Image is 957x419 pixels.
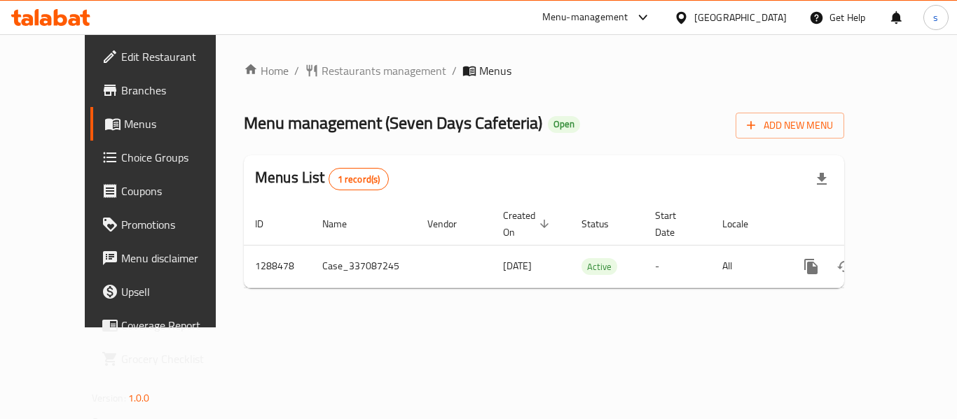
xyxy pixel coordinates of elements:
[255,215,282,232] span: ID
[121,48,233,65] span: Edit Restaurant
[121,149,233,166] span: Choice Groups
[736,113,844,139] button: Add New Menu
[548,118,580,130] span: Open
[694,10,787,25] div: [GEOGRAPHIC_DATA]
[305,62,446,79] a: Restaurants management
[90,174,245,208] a: Coupons
[322,215,365,232] span: Name
[121,350,233,367] span: Grocery Checklist
[255,167,389,190] h2: Menus List
[311,245,416,287] td: Case_337087245
[90,141,245,174] a: Choice Groups
[452,62,457,79] li: /
[244,62,844,79] nav: breadcrumb
[329,173,389,186] span: 1 record(s)
[479,62,511,79] span: Menus
[581,259,617,275] span: Active
[581,258,617,275] div: Active
[244,62,289,79] a: Home
[722,215,766,232] span: Locale
[933,10,938,25] span: s
[121,216,233,233] span: Promotions
[90,208,245,241] a: Promotions
[747,117,833,134] span: Add New Menu
[90,241,245,275] a: Menu disclaimer
[322,62,446,79] span: Restaurants management
[90,308,245,342] a: Coverage Report
[794,250,828,283] button: more
[124,115,233,132] span: Menus
[644,245,711,287] td: -
[121,250,233,267] span: Menu disclaimer
[581,215,627,232] span: Status
[783,203,940,246] th: Actions
[828,250,862,283] button: Change Status
[655,207,694,241] span: Start Date
[92,389,126,407] span: Version:
[427,215,475,232] span: Vendor
[121,283,233,300] span: Upsell
[805,162,839,196] div: Export file
[244,203,940,288] table: enhanced table
[90,107,245,141] a: Menus
[121,183,233,199] span: Coupons
[121,82,233,99] span: Branches
[294,62,299,79] li: /
[548,116,580,133] div: Open
[503,207,553,241] span: Created On
[90,275,245,308] a: Upsell
[90,40,245,73] a: Edit Restaurant
[542,9,628,26] div: Menu-management
[90,73,245,107] a: Branches
[329,168,390,190] div: Total records count
[90,342,245,376] a: Grocery Checklist
[128,389,150,407] span: 1.0.0
[244,245,311,287] td: 1288478
[711,245,783,287] td: All
[503,257,532,275] span: [DATE]
[121,317,233,334] span: Coverage Report
[244,107,542,139] span: Menu management ( Seven Days Cafeteria )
